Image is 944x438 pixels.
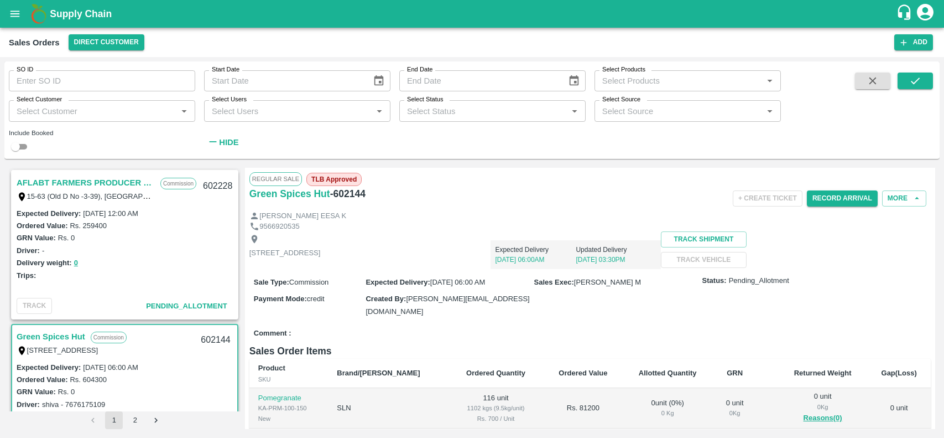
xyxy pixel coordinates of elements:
[28,3,50,25] img: logo
[794,369,852,377] b: Returned Weight
[27,346,98,354] label: [STREET_ADDRESS]
[17,329,85,344] a: Green Spices Hut
[787,402,859,412] div: 0 Kg
[9,35,60,50] div: Sales Orders
[204,70,364,91] input: Start Date
[632,408,704,418] div: 0 Kg
[74,411,90,424] button: 6020
[17,209,81,218] label: Expected Delivery :
[564,70,585,91] button: Choose date
[787,391,859,425] div: 0 unit
[147,411,165,429] button: Go to next page
[399,70,559,91] input: End Date
[430,278,485,286] span: [DATE] 06:00 AM
[249,172,302,185] span: Regular Sale
[729,276,789,286] span: Pending_Allotment
[407,65,432,74] label: End Date
[58,234,75,242] label: Rs. 0
[17,95,62,104] label: Select Customer
[602,65,645,74] label: Select Products
[366,295,406,303] label: Created By :
[2,1,28,27] button: open drawer
[894,34,933,50] button: Add
[567,104,582,118] button: Open
[17,271,36,280] label: Trips:
[83,363,138,372] label: [DATE] 06:00 AM
[632,398,704,419] div: 0 unit ( 0 %)
[307,295,325,303] span: credit
[17,259,72,267] label: Delivery weight:
[254,328,291,339] label: Comment :
[249,186,330,202] a: Green Spices Hut
[258,374,320,384] div: SKU
[249,343,931,359] h6: Sales Order Items
[727,369,743,377] b: GRN
[17,246,40,255] label: Driver:
[495,255,576,265] p: [DATE] 06:00AM
[544,388,623,429] td: Rs. 81200
[466,369,525,377] b: Ordered Quantity
[12,104,174,118] input: Select Customer
[882,190,926,207] button: More
[598,74,759,88] input: Select Products
[207,104,369,118] input: Select Users
[17,363,81,372] label: Expected Delivery :
[639,369,697,377] b: Allotted Quantity
[574,278,641,286] span: [PERSON_NAME] M
[50,8,112,19] b: Supply Chain
[194,327,237,353] div: 602144
[259,221,299,232] p: 9566920535
[807,190,878,207] button: Record Arrival
[896,4,915,24] div: customer-support
[306,173,362,186] span: TLB Approved
[17,234,56,242] label: GRN Value:
[722,398,748,419] div: 0 unit
[17,400,40,409] label: Driver:
[70,221,107,230] label: Rs. 259400
[212,95,247,104] label: Select Users
[42,400,105,409] label: shiva - 7676175109
[495,245,576,255] p: Expected Delivery
[17,176,155,190] a: AFLABT FARMERS PRODUCER COMPANY LIMITED
[702,276,727,286] label: Status:
[576,255,656,265] p: [DATE] 03:30PM
[258,393,320,404] p: Pomegranate
[70,375,107,384] label: Rs. 604300
[27,192,608,200] label: 15-63 (Old D No -3-39), [GEOGRAPHIC_DATA], [GEOGRAPHIC_DATA]. , [GEOGRAPHIC_DATA] , [GEOGRAPHIC_D...
[249,248,321,259] p: [STREET_ADDRESS]
[763,74,777,88] button: Open
[17,221,67,230] label: Ordered Value:
[457,414,535,424] div: Rs. 700 / Unit
[50,6,896,22] a: Supply Chain
[448,388,544,429] td: 116 unit
[146,302,227,310] span: Pending_Allotment
[258,414,320,424] div: New
[160,178,196,189] p: Commission
[661,231,746,248] button: Track Shipment
[787,412,859,425] button: Reasons(0)
[763,104,777,118] button: Open
[196,173,239,199] div: 602228
[69,34,144,50] button: Select DC
[17,388,56,396] label: GRN Value:
[42,246,44,255] label: -
[91,332,127,343] p: Commission
[126,411,144,429] button: Go to page 2
[598,104,759,118] input: Select Source
[722,408,748,418] div: 0 Kg
[330,186,366,202] h6: - 602144
[403,104,564,118] input: Select Status
[254,278,289,286] label: Sale Type :
[9,128,195,138] div: Include Booked
[366,295,529,315] span: [PERSON_NAME][EMAIL_ADDRESS][DOMAIN_NAME]
[58,388,75,396] label: Rs. 0
[82,411,166,429] nav: pagination navigation
[258,364,285,372] b: Product
[212,65,239,74] label: Start Date
[602,95,640,104] label: Select Source
[576,245,656,255] p: Updated Delivery
[368,70,389,91] button: Choose date
[105,411,123,429] button: page 1
[74,257,78,270] button: 0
